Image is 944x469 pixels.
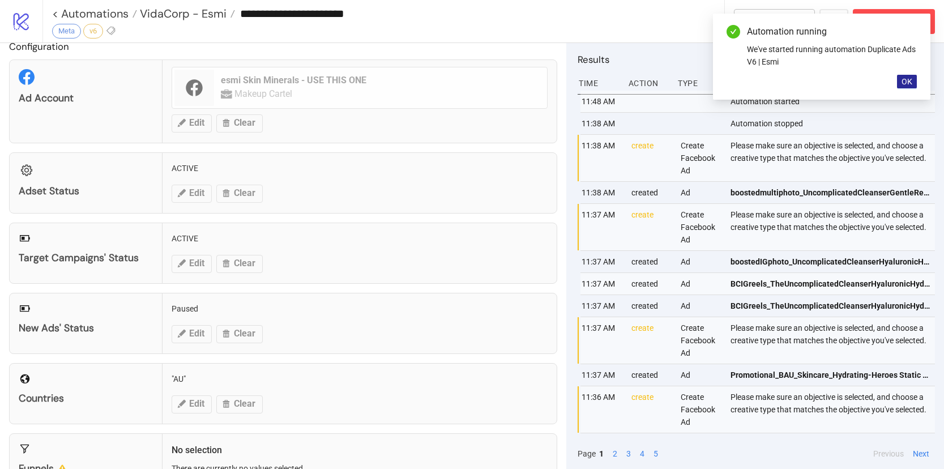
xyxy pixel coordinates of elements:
span: Page [578,447,596,460]
h2: Results [578,52,935,67]
a: Promotional_BAU_Skincare_Hydrating-Heroes Static V3_Polished_Image_20250812_ANZ [731,433,930,455]
div: Automation running [747,25,917,39]
div: Action [627,73,669,94]
button: Previous [870,447,907,460]
div: create [630,386,672,433]
span: Promotional_BAU_Skincare_Hydrating-Heroes Static V3_Polished_Image_20250812_ANZ [731,438,930,450]
span: BCIGreels_TheUncomplicatedCleanserHyaluronicHydratingSerumProbioticSkinMylckSunSkillsForSensitive... [731,300,930,312]
div: Ad [680,364,721,386]
div: create [630,204,672,250]
div: created [630,251,672,272]
button: Next [909,447,933,460]
span: Promotional_BAU_Skincare_Hydrating-Heroes Static V1_Polished_Image_20250812_ANZ [731,369,930,381]
div: Type [677,73,719,94]
div: Please make sure an objective is selected, and choose a creative type that matches the objective ... [729,204,938,250]
span: boostedIGphoto_UncomplicatedCleanserHyaluronicHydratingSerumProbioticSkinMylck_[DATE] [731,255,930,268]
div: create [630,135,672,181]
div: 11:38 AM [580,182,622,203]
a: Promotional_BAU_Skincare_Hydrating-Heroes Static V1_Polished_Image_20250812_ANZ [731,364,930,386]
div: created [630,273,672,295]
div: Create Facebook Ad [680,317,721,364]
div: 11:37 AM [580,317,622,364]
a: boostedmultiphoto_UncomplicatedCleanserGentleRefineCleansingTonerHyaluronicHydratingSerumHydratin... [731,182,930,203]
div: Time [578,73,620,94]
div: create [630,317,672,364]
button: Abort Run [853,9,935,34]
span: check-circle [727,25,740,39]
div: created [630,182,672,203]
div: 11:37 AM [580,295,622,317]
div: Ad [680,251,721,272]
span: boostedmultiphoto_UncomplicatedCleanserGentleRefineCleansingTonerHyaluronicHydratingSerumHydratin... [731,186,930,199]
button: 5 [650,447,661,460]
button: 3 [623,447,634,460]
div: 11:38 AM [580,113,622,134]
div: 11:48 AM [580,91,622,112]
a: boostedIGphoto_UncomplicatedCleanserHyaluronicHydratingSerumProbioticSkinMylck_[DATE] [731,251,930,272]
div: 11:37 AM [580,364,622,386]
div: 11:37 AM [580,273,622,295]
div: Ad [680,295,721,317]
span: BCIGreels_TheUncomplicatedCleanserHyaluronicHydratingSerumProbioticSkinMylckSunSkillsForSensitive... [731,278,930,290]
div: Please make sure an objective is selected, and choose a creative type that matches the objective ... [729,317,938,364]
div: Please make sure an objective is selected, and choose a creative type that matches the objective ... [729,386,938,433]
a: BCIGreels_TheUncomplicatedCleanserHyaluronicHydratingSerumProbioticSkinMylckSunSkillsForSensitive... [731,295,930,317]
button: To Builder [734,9,815,34]
a: VidaCorp - Esmi [137,8,235,19]
div: created [630,433,672,455]
div: created [630,295,672,317]
button: OK [897,75,917,88]
div: Create Facebook Ad [680,204,721,250]
div: Create Facebook Ad [680,386,721,433]
span: OK [902,77,912,86]
div: created [630,364,672,386]
div: Meta [52,24,81,39]
div: Ad [680,433,721,455]
button: 1 [596,447,607,460]
div: v6 [83,24,103,39]
div: 11:36 AM [580,386,622,433]
div: We've started running automation Duplicate Ads V6 | Esmi [747,43,917,68]
div: Please make sure an objective is selected, and choose a creative type that matches the objective ... [729,135,938,181]
div: Ad [680,273,721,295]
button: ... [819,9,848,34]
div: 11:38 AM [580,135,622,181]
div: 11:37 AM [580,251,622,272]
div: 11:37 AM [580,204,622,250]
div: Automation stopped [729,113,938,134]
button: 2 [609,447,621,460]
div: Create Facebook Ad [680,135,721,181]
div: Ad [680,182,721,203]
button: 4 [637,447,648,460]
a: < Automations [52,8,137,19]
div: 11:36 AM [580,433,622,455]
a: BCIGreels_TheUncomplicatedCleanserHyaluronicHydratingSerumProbioticSkinMylckSunSkillsForSensitive... [731,273,930,295]
span: VidaCorp - Esmi [137,6,227,21]
h2: Configuration [9,39,557,54]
